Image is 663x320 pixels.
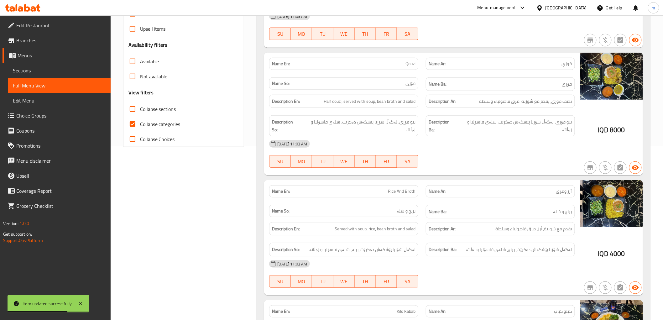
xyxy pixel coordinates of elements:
button: MO [291,275,312,288]
span: Coverage Report [16,187,106,195]
span: Upsell items [140,25,166,33]
span: TH [357,277,373,286]
span: 4000 [610,248,625,260]
button: SU [269,275,291,288]
span: WE [336,29,352,39]
span: [DATE] 11:03 AM [275,13,310,19]
strong: Name Ba: [429,80,446,88]
button: WE [333,275,355,288]
span: Upsell [16,172,106,180]
span: 8000 [610,124,625,136]
span: MO [293,29,310,39]
div: Menu-management [478,4,516,12]
span: Available [140,58,159,65]
span: قۆزی [562,80,572,88]
span: نصف قوزي، يقدم مع شوربة، مرق فاصولياء وسلطة [479,97,572,105]
strong: Description Ba: [429,246,457,254]
strong: Description En: [272,97,300,105]
span: Full Menu View [13,82,106,89]
button: TU [312,155,333,168]
a: Edit Menu [8,93,111,108]
span: Edit Menu [13,97,106,104]
span: كيلو كباب [554,308,572,315]
span: Version: [3,219,18,228]
span: Menu disclaimer [16,157,106,165]
span: m [652,4,655,11]
span: SA [399,277,416,286]
img: rice_and_broth638930995423085021.jpg [580,180,643,227]
span: FR [378,277,395,286]
button: WE [333,155,355,168]
span: TH [357,29,373,39]
strong: Name Ar: [429,308,446,315]
strong: Name Ba: [429,208,446,216]
span: FR [378,157,395,166]
a: Menus [3,48,111,63]
button: TH [355,155,376,168]
button: WE [333,28,355,40]
button: Not branch specific item [584,161,597,174]
strong: Name So: [272,80,290,87]
span: 1.0.0 [19,219,29,228]
button: Purchased item [599,281,612,294]
span: Qouzi [405,60,415,67]
button: SA [397,155,418,168]
button: SA [397,275,418,288]
button: TU [312,275,333,288]
div: Item updated successfully [23,300,72,307]
button: TU [312,28,333,40]
strong: Description Ba: [429,118,456,134]
button: Not has choices [614,161,627,174]
span: يقدم مع شوربة، أرز، مرق فاصولياء وسلطة [496,225,572,233]
strong: Description So: [272,118,299,134]
span: Coupons [16,127,106,134]
button: Available [629,161,642,174]
strong: Description So: [272,246,300,254]
span: FR [378,29,395,39]
a: Support.OpsPlatform [3,236,43,244]
button: FR [376,28,397,40]
strong: Description Ar: [429,225,456,233]
span: لەگەڵ شۆربا پێشکەش دەکرێت، برنج، شلەی فاسۆلیا و زەڵاتە [466,246,572,254]
span: لەگەڵ شۆربا پێشکەش دەکرێت، برنج، شلەی فاسۆلیا و زەڵاتە [309,246,415,254]
a: Choice Groups [3,108,111,123]
button: MO [291,28,312,40]
a: Sections [8,63,111,78]
button: TH [355,275,376,288]
a: Full Menu View [8,78,111,93]
button: Not has choices [614,281,627,294]
div: [GEOGRAPHIC_DATA] [546,4,587,11]
span: Grocery Checklist [16,202,106,210]
span: TH [357,157,373,166]
a: Branches [3,33,111,48]
span: Choice Groups [16,112,106,119]
strong: Name So: [272,208,290,214]
span: Branches [16,37,106,44]
span: [DATE] 11:03 AM [275,261,310,267]
button: Not branch specific item [584,281,597,294]
button: SU [269,155,291,168]
span: Promotions [16,142,106,150]
span: Collapse sections [140,105,176,113]
span: [DATE] 11:03 AM [275,141,310,147]
span: Menus [18,52,106,59]
span: برنج و شلە [553,208,572,216]
span: WE [336,157,352,166]
span: SU [272,277,288,286]
a: Menu disclaimer [3,153,111,168]
a: Promotions [3,138,111,153]
span: نیو قۆزی، لەگەڵ شۆربا پێشکەش دەکرێت، شلەی فاسۆلیا و زەڵاتە [457,118,572,134]
span: Get support on: [3,230,32,238]
h3: Availability filters [128,41,168,49]
button: FR [376,155,397,168]
span: SA [399,157,416,166]
button: Available [629,34,642,46]
a: Coverage Report [3,183,111,198]
button: SU [269,28,291,40]
button: Purchased item [599,34,612,46]
span: SU [272,157,288,166]
strong: Name En: [272,308,290,315]
span: Rice And Broth [388,188,415,195]
strong: Name Ar: [429,60,446,67]
span: أرز ومرق [556,188,572,195]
